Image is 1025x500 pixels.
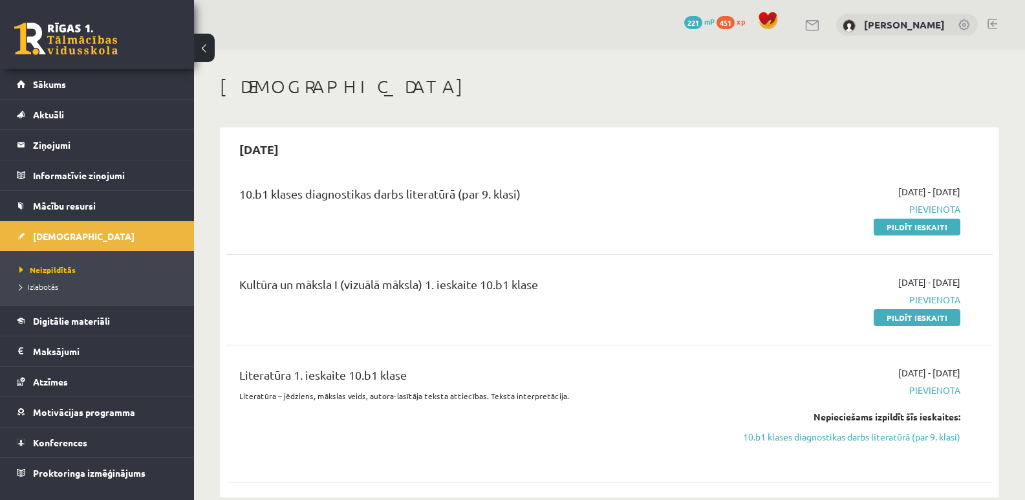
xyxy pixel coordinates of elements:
div: Literatūra 1. ieskaite 10.b1 klase [239,366,713,390]
span: Pievienota [733,384,960,397]
span: Proktoringa izmēģinājums [33,467,146,479]
span: Konferences [33,437,87,448]
legend: Informatīvie ziņojumi [33,160,178,190]
span: [DEMOGRAPHIC_DATA] [33,230,135,242]
a: Motivācijas programma [17,397,178,427]
h1: [DEMOGRAPHIC_DATA] [220,76,999,98]
span: Pievienota [733,202,960,216]
span: mP [704,16,715,27]
a: Digitālie materiāli [17,306,178,336]
a: Informatīvie ziņojumi [17,160,178,190]
p: Literatūra – jēdziens, mākslas veids, autora-lasītāja teksta attiecības. Teksta interpretācija. [239,390,713,402]
a: Izlabotās [19,281,181,292]
span: xp [737,16,745,27]
a: Mācību resursi [17,191,178,221]
span: Mācību resursi [33,200,96,212]
span: 221 [684,16,702,29]
span: [DATE] - [DATE] [898,366,960,380]
a: Rīgas 1. Tālmācības vidusskola [14,23,118,55]
legend: Ziņojumi [33,130,178,160]
div: 10.b1 klases diagnostikas darbs literatūrā (par 9. klasi) [239,185,713,209]
div: Nepieciešams izpildīt šīs ieskaites: [733,410,960,424]
a: Aktuāli [17,100,178,129]
span: Digitālie materiāli [33,315,110,327]
a: Proktoringa izmēģinājums [17,458,178,488]
span: Izlabotās [19,281,58,292]
a: 221 mP [684,16,715,27]
span: Motivācijas programma [33,406,135,418]
a: Pildīt ieskaiti [874,309,960,326]
a: Neizpildītās [19,264,181,276]
div: Kultūra un māksla I (vizuālā māksla) 1. ieskaite 10.b1 klase [239,276,713,299]
legend: Maksājumi [33,336,178,366]
a: 451 xp [717,16,751,27]
a: Konferences [17,428,178,457]
h2: [DATE] [226,134,292,164]
a: Maksājumi [17,336,178,366]
img: Amālija Gabrene [843,19,856,32]
a: 10.b1 klases diagnostikas darbs literatūrā (par 9. klasi) [733,430,960,444]
span: Aktuāli [33,109,64,120]
span: Sākums [33,78,66,90]
a: Ziņojumi [17,130,178,160]
a: Atzīmes [17,367,178,397]
a: [DEMOGRAPHIC_DATA] [17,221,178,251]
span: 451 [717,16,735,29]
span: Atzīmes [33,376,68,387]
a: Pildīt ieskaiti [874,219,960,235]
span: Neizpildītās [19,265,76,275]
span: Pievienota [733,293,960,307]
span: [DATE] - [DATE] [898,276,960,289]
a: Sākums [17,69,178,99]
span: [DATE] - [DATE] [898,185,960,199]
a: [PERSON_NAME] [864,18,945,31]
